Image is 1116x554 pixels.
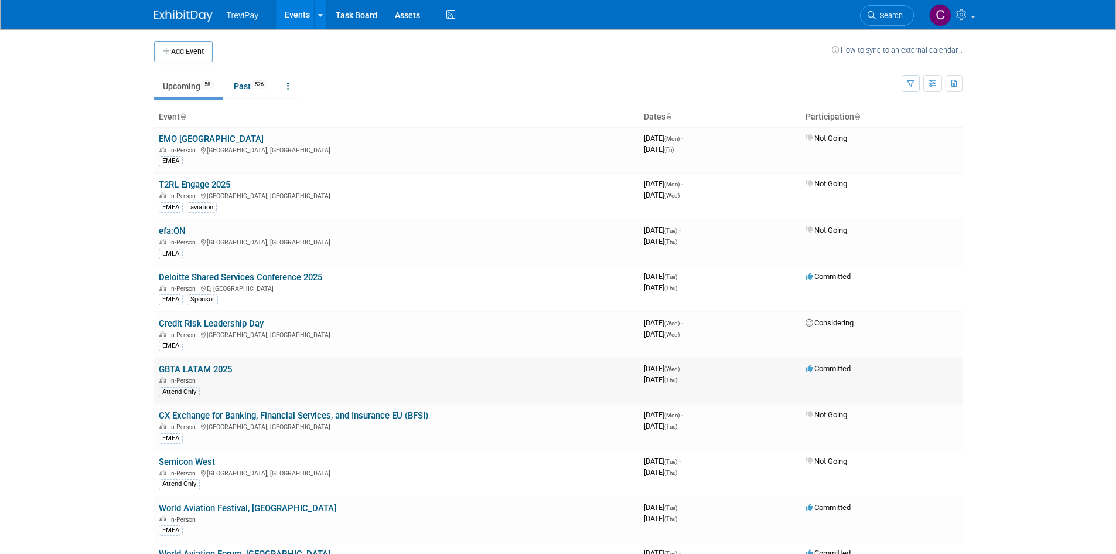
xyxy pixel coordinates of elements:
span: [DATE] [644,283,677,292]
span: [DATE] [644,145,674,154]
span: [DATE] [644,364,683,373]
span: In-Person [169,285,199,293]
span: (Thu) [664,470,677,476]
a: Past526 [225,75,276,97]
span: (Thu) [664,516,677,522]
span: - [679,272,681,281]
div: EMEA [159,294,183,305]
span: (Mon) [664,135,680,142]
span: - [679,457,681,465]
span: - [681,364,683,373]
img: In-Person Event [159,377,166,383]
span: [DATE] [644,134,683,142]
span: (Wed) [664,192,680,199]
div: [GEOGRAPHIC_DATA], [GEOGRAPHIC_DATA] [159,422,634,431]
a: GBTA LATAM 2025 [159,364,232,375]
img: In-Person Event [159,516,166,522]
div: EMEA [159,249,183,259]
span: Not Going [806,134,847,142]
img: In-Person Event [159,192,166,198]
span: [DATE] [644,318,683,327]
div: [GEOGRAPHIC_DATA], [GEOGRAPHIC_DATA] [159,237,634,246]
div: [GEOGRAPHIC_DATA], [GEOGRAPHIC_DATA] [159,145,634,154]
span: (Tue) [664,423,677,430]
img: In-Person Event [159,470,166,475]
span: [DATE] [644,514,677,523]
div: EMEA [159,525,183,536]
span: [DATE] [644,422,677,430]
span: [DATE] [644,457,681,465]
span: Committed [806,364,851,373]
img: In-Person Event [159,423,166,429]
span: - [679,503,681,512]
a: Semicon West [159,457,215,467]
span: - [681,410,683,419]
a: EMO [GEOGRAPHIC_DATA] [159,134,264,144]
span: - [681,179,683,188]
span: [DATE] [644,375,677,384]
a: efa:ON [159,226,186,236]
a: CX Exchange for Banking, Financial Services, and Insurance EU (BFSI) [159,410,428,421]
div: Attend Only [159,479,200,490]
span: [DATE] [644,237,677,246]
span: [DATE] [644,272,681,281]
span: [DATE] [644,468,677,477]
a: Search [860,5,914,26]
span: (Tue) [664,458,677,465]
div: [GEOGRAPHIC_DATA], [GEOGRAPHIC_DATA] [159,329,634,339]
th: Event [154,107,639,127]
button: Add Event [154,41,213,62]
span: [DATE] [644,226,681,234]
img: Celia Ahrens [929,4,951,26]
span: [DATE] [644,503,681,512]
span: Not Going [806,410,847,419]
span: (Wed) [664,366,680,372]
span: (Wed) [664,320,680,327]
span: (Fri) [664,147,674,153]
img: ExhibitDay [154,10,213,22]
span: - [681,318,683,327]
a: Deloitte Shared Services Conference 2025 [159,272,322,283]
a: Sort by Start Date [665,112,671,121]
div: Sponsor [187,294,218,305]
span: [DATE] [644,191,680,199]
div: EMEA [159,341,183,351]
span: (Thu) [664,239,677,245]
span: 58 [201,80,214,89]
span: Considering [806,318,854,327]
a: World Aviation Festival, [GEOGRAPHIC_DATA] [159,503,336,514]
div: [GEOGRAPHIC_DATA], [GEOGRAPHIC_DATA] [159,191,634,200]
span: Search [876,11,903,20]
span: (Mon) [664,181,680,188]
span: [DATE] [644,329,680,338]
span: Not Going [806,457,847,465]
a: Upcoming58 [154,75,223,97]
span: Committed [806,272,851,281]
div: EMEA [159,433,183,444]
span: In-Person [169,470,199,477]
div: Attend Only [159,387,200,397]
span: In-Person [169,192,199,200]
div: D, [GEOGRAPHIC_DATA] [159,283,634,293]
th: Participation [801,107,963,127]
span: In-Person [169,516,199,524]
span: (Mon) [664,412,680,419]
span: [DATE] [644,179,683,188]
span: Not Going [806,179,847,188]
div: aviation [187,202,217,213]
span: TreviPay [227,11,259,20]
span: 526 [251,80,267,89]
span: (Tue) [664,227,677,234]
div: EMEA [159,202,183,213]
span: (Tue) [664,505,677,511]
div: [GEOGRAPHIC_DATA], [GEOGRAPHIC_DATA] [159,468,634,477]
span: - [679,226,681,234]
a: Credit Risk Leadership Day [159,318,264,329]
span: In-Person [169,331,199,339]
a: How to sync to an external calendar... [832,46,963,55]
img: In-Person Event [159,147,166,152]
a: Sort by Event Name [180,112,186,121]
div: EMEA [159,156,183,166]
span: In-Person [169,423,199,431]
img: In-Person Event [159,285,166,291]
